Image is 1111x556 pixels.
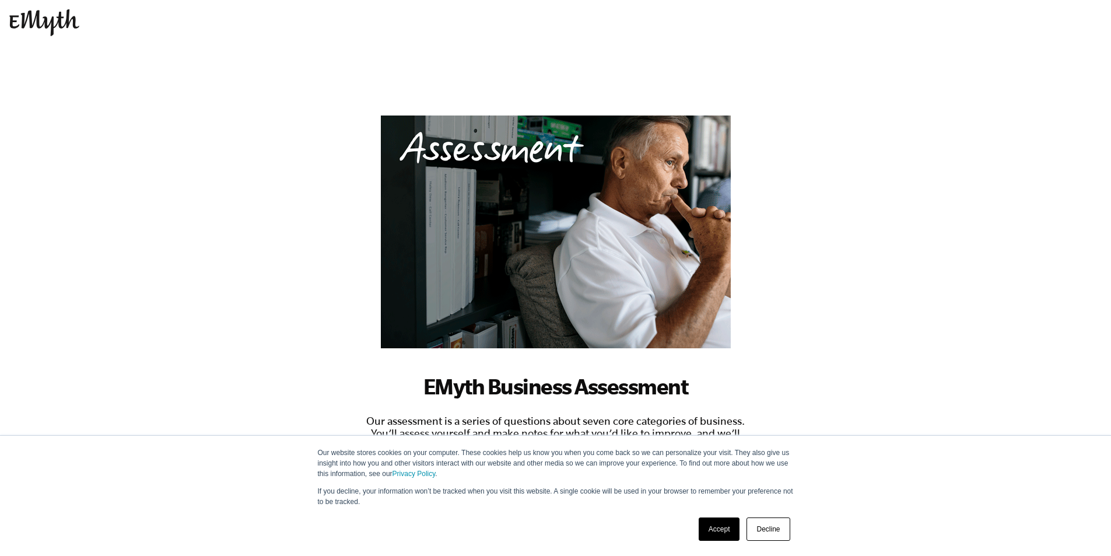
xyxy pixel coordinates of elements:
[318,447,794,479] p: Our website stores cookies on your computer. These cookies help us know you when you come back so...
[363,373,748,399] h1: EMyth Business Assessment
[366,415,745,513] span: Our assessment is a series of questions about seven core categories of business. You’ll assess yo...
[699,517,740,541] a: Accept
[381,116,731,348] img: business-systems-assessment
[318,486,794,507] p: If you decline, your information won’t be tracked when you visit this website. A single cookie wi...
[746,517,790,541] a: Decline
[9,9,79,36] img: EMyth
[392,470,436,478] a: Privacy Policy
